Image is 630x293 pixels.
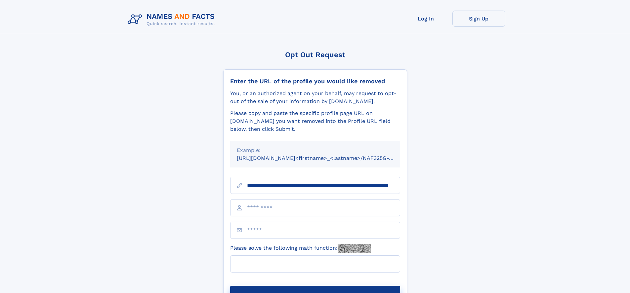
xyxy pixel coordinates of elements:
div: You, or an authorized agent on your behalf, may request to opt-out of the sale of your informatio... [230,90,400,105]
label: Please solve the following math function: [230,244,371,253]
div: Opt Out Request [223,51,407,59]
img: Logo Names and Facts [125,11,220,28]
div: Enter the URL of the profile you would like removed [230,78,400,85]
a: Log In [399,11,452,27]
small: [URL][DOMAIN_NAME]<firstname>_<lastname>/NAF325G-xxxxxxxx [237,155,413,161]
a: Sign Up [452,11,505,27]
div: Please copy and paste the specific profile page URL on [DOMAIN_NAME] you want removed into the Pr... [230,109,400,133]
div: Example: [237,146,394,154]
